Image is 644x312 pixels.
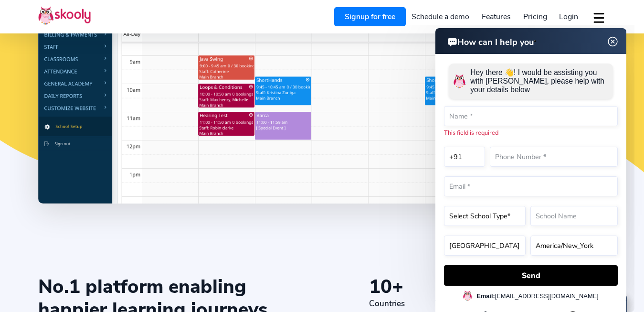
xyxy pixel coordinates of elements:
[475,9,517,24] a: Features
[559,11,578,22] span: Login
[406,9,476,24] a: Schedule a demo
[38,6,91,25] img: Skooly
[517,9,553,24] a: Pricing
[592,7,606,29] button: dropdown menu
[523,11,547,22] span: Pricing
[334,7,406,26] a: Signup for free
[553,9,584,24] a: Login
